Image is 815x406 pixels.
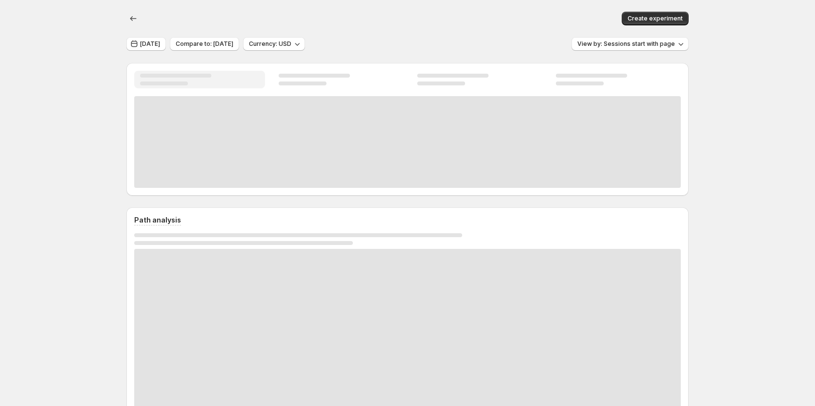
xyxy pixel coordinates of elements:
span: [DATE] [140,40,160,48]
span: Compare to: [DATE] [176,40,233,48]
h3: Path analysis [134,215,181,225]
span: View by: Sessions start with page [577,40,675,48]
button: Currency: USD [243,37,305,51]
span: Create experiment [628,15,683,22]
button: Create experiment [622,12,689,25]
button: View by: Sessions start with page [571,37,689,51]
button: Compare to: [DATE] [170,37,239,51]
button: [DATE] [126,37,166,51]
span: Currency: USD [249,40,291,48]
